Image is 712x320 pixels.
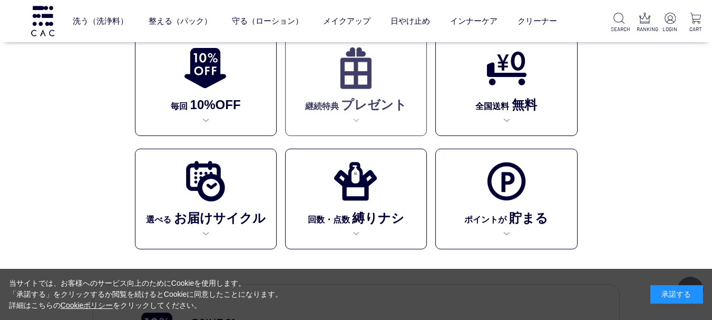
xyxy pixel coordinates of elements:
p: 継続特典 [305,94,407,114]
a: 回数・点数縛りナシ 回数・点数縛りナシ [285,149,427,249]
a: クリーナー [518,7,557,35]
a: 継続特典プレゼント 継続特典プレゼント [285,35,427,136]
p: CART [687,25,704,33]
p: 全国送料 [475,94,537,114]
a: 守る（ローション） [232,7,303,35]
a: メイクアップ [323,7,370,35]
a: インナーケア [450,7,498,35]
span: 縛りナシ [350,211,405,225]
p: ポイントが [464,207,548,228]
span: 貯まる [506,211,548,225]
img: 継続特典プレゼント [334,46,377,90]
span: プレゼント [339,98,407,112]
img: 10%OFF [184,46,227,90]
p: 選べる [146,207,266,228]
img: ポイントが貯まる [485,160,528,203]
p: 回数・点数 [308,207,405,228]
span: お届けサイクル [171,211,266,225]
p: LOGIN [662,25,678,33]
a: ポイントが貯まる ポイントが貯まる [435,149,577,249]
a: 整える（パック） [149,7,212,35]
a: LOGIN [662,13,678,33]
p: SEARCH [611,25,627,33]
img: 全国送料無料 [485,46,528,90]
a: 10%OFF 毎回10%OFF [135,35,277,136]
img: 回数・点数縛りナシ [334,160,377,203]
a: 日やけ止め [391,7,430,35]
a: Cookieポリシー [61,301,113,309]
a: 全国送料無料 全国送料無料 [435,35,577,136]
a: CART [687,13,704,33]
a: RANKING [637,13,653,33]
span: 10%OFF [188,98,241,112]
a: SEARCH [611,13,627,33]
div: 承諾する [650,285,703,304]
img: logo [30,6,56,36]
img: 選べるお届けサイクル [184,160,227,203]
a: 選べるお届けサイクル 選べるお届けサイクル [135,149,277,249]
a: 洗う（洗浄料） [73,7,128,35]
div: 当サイトでは、お客様へのサービス向上のためにCookieを使用します。 「承諾する」をクリックするか閲覧を続けるとCookieに同意したことになります。 詳細はこちらの をクリックしてください。 [9,278,283,311]
p: 毎回 [171,94,241,114]
p: RANKING [637,25,653,33]
span: 無料 [509,98,537,112]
